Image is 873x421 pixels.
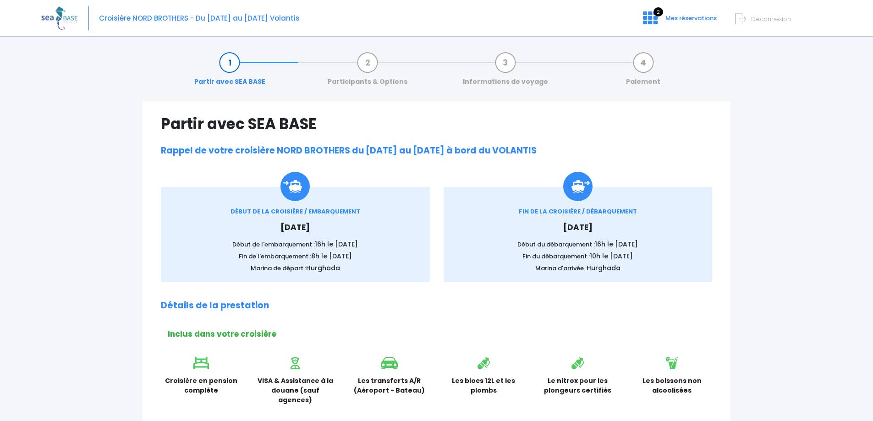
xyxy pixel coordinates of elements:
h1: Partir avec SEA BASE [161,115,712,133]
span: Hurghada [587,263,620,273]
span: Mes réservations [665,14,717,22]
img: icon_visa.svg [291,357,300,369]
p: Début du débarquement : [457,240,699,249]
h2: Rappel de votre croisière NORD BROTHERS du [DATE] au [DATE] à bord du VOLANTIS [161,146,712,156]
span: DÉBUT DE LA CROISIÈRE / EMBARQUEMENT [231,207,360,216]
a: Paiement [621,58,665,87]
span: 16h le [DATE] [595,240,638,249]
span: 16h le [DATE] [315,240,358,249]
span: 8h le [DATE] [311,252,352,261]
img: icon_bouteille.svg [478,357,490,369]
span: 10h le [DATE] [590,252,633,261]
a: Informations de voyage [458,58,553,87]
p: Marina d'arrivée : [457,263,699,273]
p: Les boissons non alcoolisées [632,376,713,395]
h2: Inclus dans votre croisière [168,329,712,339]
p: Croisière en pension complète [161,376,242,395]
a: 2 Mes réservations [636,17,722,26]
p: Marina de départ : [175,263,416,273]
h2: Détails de la prestation [161,301,712,311]
span: FIN DE LA CROISIÈRE / DÉBARQUEMENT [519,207,637,216]
span: Déconnexion [751,15,791,23]
p: Début de l'embarquement : [175,240,416,249]
img: Icon_embarquement.svg [280,172,310,201]
img: icon_voiture.svg [381,357,398,369]
span: [DATE] [280,222,310,233]
img: icon_bouteille.svg [571,357,584,369]
p: Les blocs 12L et les plombs [444,376,524,395]
a: Participants & Options [323,58,412,87]
p: Fin de l'embarquement : [175,252,416,261]
p: Les transferts A/R (Aéroport - Bateau) [349,376,430,395]
a: Partir avec SEA BASE [190,58,270,87]
img: icon_debarquement.svg [563,172,593,201]
span: Hurghada [306,263,340,273]
span: 2 [653,7,663,16]
img: icon_boisson.svg [666,357,678,369]
span: Croisière NORD BROTHERS - Du [DATE] au [DATE] Volantis [99,13,300,23]
span: [DATE] [563,222,593,233]
p: Fin du débarquement : [457,252,699,261]
p: VISA & Assistance à la douane (sauf agences) [255,376,336,405]
p: Le nitrox pour les plongeurs certifiés [538,376,618,395]
img: icon_lit.svg [193,357,209,369]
